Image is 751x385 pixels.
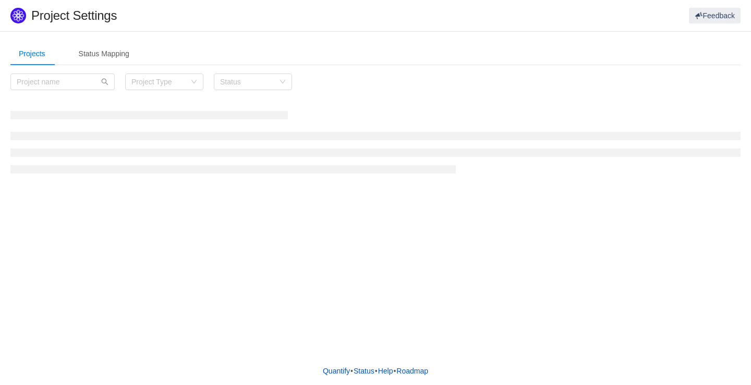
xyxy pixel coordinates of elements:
a: Help [378,363,394,379]
button: Feedback [689,8,741,23]
input: Project name [10,73,115,90]
i: icon: down [280,79,286,86]
div: Status Mapping [70,42,138,66]
a: Roadmap [396,363,429,379]
a: Status [353,363,375,379]
div: Projects [10,42,54,66]
i: icon: down [191,79,197,86]
span: • [393,367,396,375]
i: icon: search [101,78,108,85]
a: Quantify [322,363,350,379]
img: Quantify [10,8,26,23]
div: Project Type [131,77,186,87]
span: • [350,367,353,375]
div: Status [220,77,274,87]
h1: Project Settings [31,8,450,23]
span: • [375,367,378,375]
